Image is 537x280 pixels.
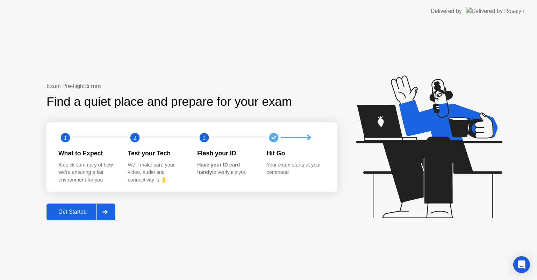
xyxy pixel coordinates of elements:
div: Get Started [49,209,96,215]
b: 5 min [86,83,101,89]
div: We’ll make sure your video, audio and connectivity is 👌 [128,161,186,184]
div: Open Intercom Messenger [513,256,530,273]
div: Exam Pre-flight: [46,82,337,90]
div: Delivered by [431,7,462,15]
text: 1 [64,134,67,141]
div: Hit Go [267,149,325,158]
div: A quick summary of how we’re ensuring a fair environment for you [58,161,117,184]
b: Have your ID card handy [197,162,240,175]
div: to verify it’s you [197,161,256,176]
div: What to Expect [58,149,117,158]
text: 2 [133,134,136,141]
div: Test your Tech [128,149,186,158]
div: Your exam starts at your command [267,161,325,176]
img: Delivered by Rosalyn [466,7,524,15]
div: Find a quiet place and prepare for your exam [46,93,293,111]
div: Flash your ID [197,149,256,158]
button: Get Started [46,204,115,220]
text: 3 [203,134,206,141]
